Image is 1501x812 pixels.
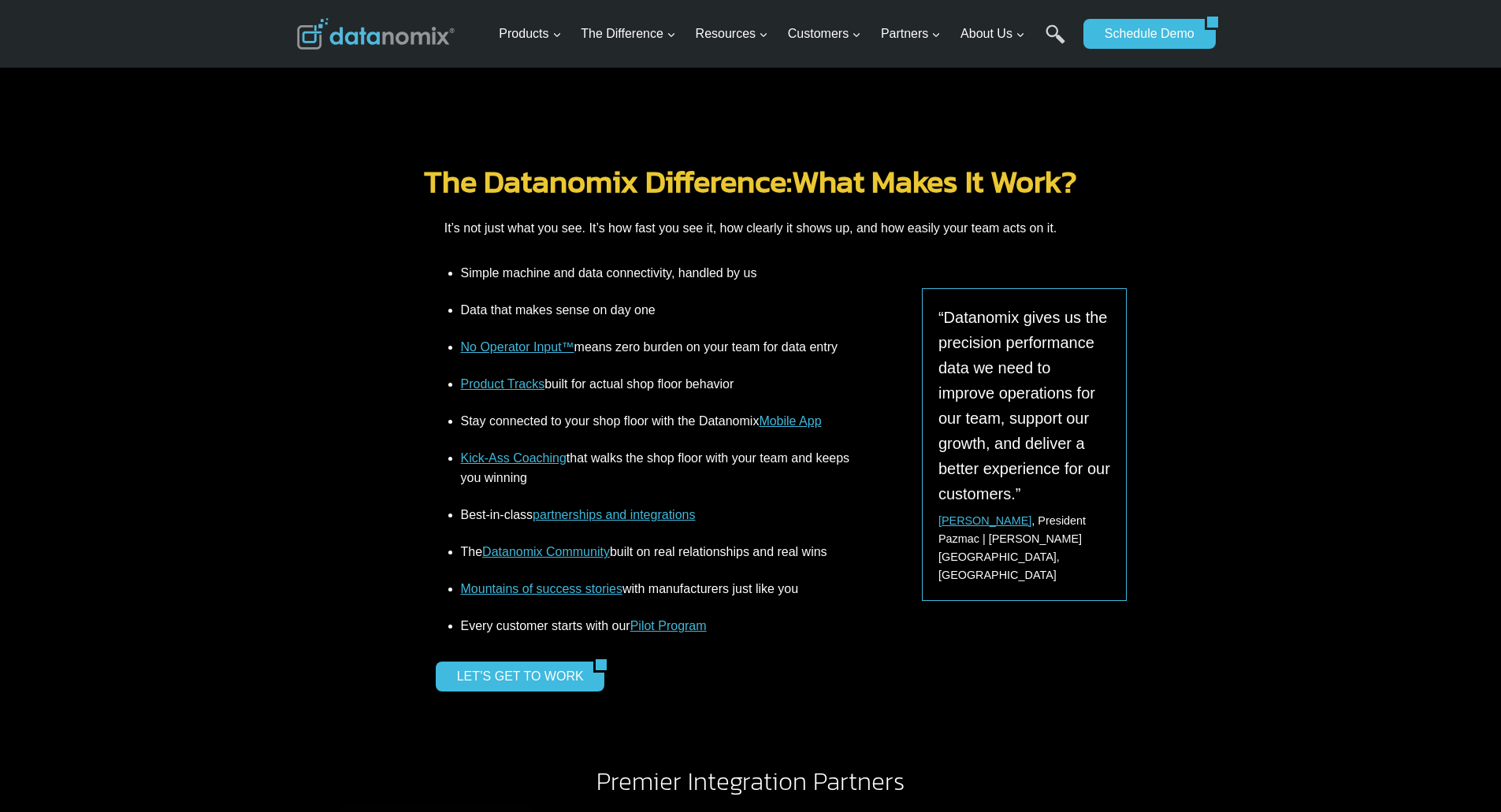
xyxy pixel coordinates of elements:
[533,508,695,521] a: partnerships and integrations
[581,24,676,44] span: The Difference
[788,24,861,44] span: Customers
[759,414,821,428] a: Mobile App
[938,305,1111,506] p: “Datanomix gives us the precision performance data we need to improve operations for our team, su...
[297,165,1205,197] h2: What Makes It Work?
[461,377,545,391] a: Product Tracks
[499,24,561,44] span: Products
[461,608,853,636] li: Every customer starts with our
[461,439,853,497] li: that walks the shop floor with your team and keeps you winning
[461,291,853,328] li: Data that makes sense on day one
[461,402,853,439] li: Stay connected to your shop floor with the Datanomix
[461,497,853,534] li: Best-in-class
[492,9,1076,60] nav: Primary Navigation
[1046,24,1065,60] a: Search
[938,514,1086,527] span: , President
[938,532,1082,581] span: Pazmac | [PERSON_NAME][GEOGRAPHIC_DATA], [GEOGRAPHIC_DATA]
[436,662,594,691] a: LET’S GET TO WORK
[938,514,1031,527] a: [PERSON_NAME]
[461,451,567,465] a: Kick-Ass Coaching
[482,545,610,558] a: Datanomix Community
[696,24,768,44] span: Resources
[461,263,853,291] li: Simple machine and data connectivity, handled by us
[461,571,853,608] li: with manufacturers just like you
[960,24,1025,44] span: About Us
[461,534,853,571] li: The built on real relationships and real wins
[630,619,707,632] a: Pilot Program
[461,582,622,595] a: Mountains of success stories
[1083,19,1205,49] a: Schedule Demo
[297,18,455,50] img: Datanomix
[461,365,853,402] li: built for actual shop floor behavior
[424,158,792,205] a: The Datanomix Difference:
[297,769,1205,794] h2: Premier Integration Partners
[461,340,574,354] a: No Operator Input™
[881,24,941,44] span: Partners
[461,328,853,365] li: means zero burden on your team for data entry
[297,213,1205,244] p: It’s not just what you see. It’s how fast you see it, how clearly it shows up, and how easily you...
